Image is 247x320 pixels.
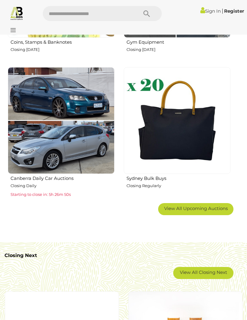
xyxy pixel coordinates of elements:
h2: Gym Equipment [127,38,230,45]
button: Search [132,6,162,21]
h2: Coins, Stamps & Banknotes [11,38,114,45]
b: Closing Next [5,253,37,258]
span: Starting to close in: 5h 26m 50s [11,192,71,197]
p: Closing Daily [11,182,114,189]
p: Closing Regularly [127,182,230,189]
span: View All Upcoming Auctions [164,205,228,211]
a: View All Upcoming Auctions [158,203,233,215]
a: View All Closing Next [173,267,233,279]
a: Sign In [200,8,221,14]
h2: Canberra Daily Car Auctions [11,174,114,181]
img: Sydney Bulk Buys [124,67,230,174]
a: Canberra Daily Car Auctions Closing Daily Starting to close in: 5h 26m 50s [8,67,114,199]
img: Allbids.com.au [10,6,24,20]
span: | [222,8,223,14]
p: Closing [DATE] [127,46,230,53]
a: Register [224,8,244,14]
a: Sydney Bulk Buys Closing Regularly [123,67,230,199]
img: Canberra Daily Car Auctions [8,67,114,174]
h2: Sydney Bulk Buys [127,174,230,181]
p: Closing [DATE] [11,46,114,53]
